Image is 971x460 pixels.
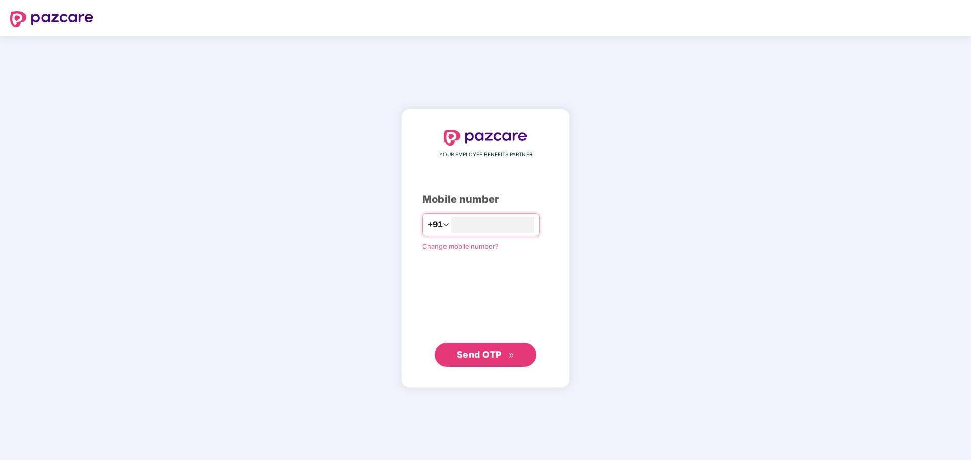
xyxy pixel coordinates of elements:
[435,343,536,367] button: Send OTPdouble-right
[10,11,93,27] img: logo
[422,242,499,250] a: Change mobile number?
[439,151,532,159] span: YOUR EMPLOYEE BENEFITS PARTNER
[443,222,449,228] span: down
[428,218,443,231] span: +91
[508,352,515,359] span: double-right
[444,130,527,146] img: logo
[422,192,549,207] div: Mobile number
[457,349,502,360] span: Send OTP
